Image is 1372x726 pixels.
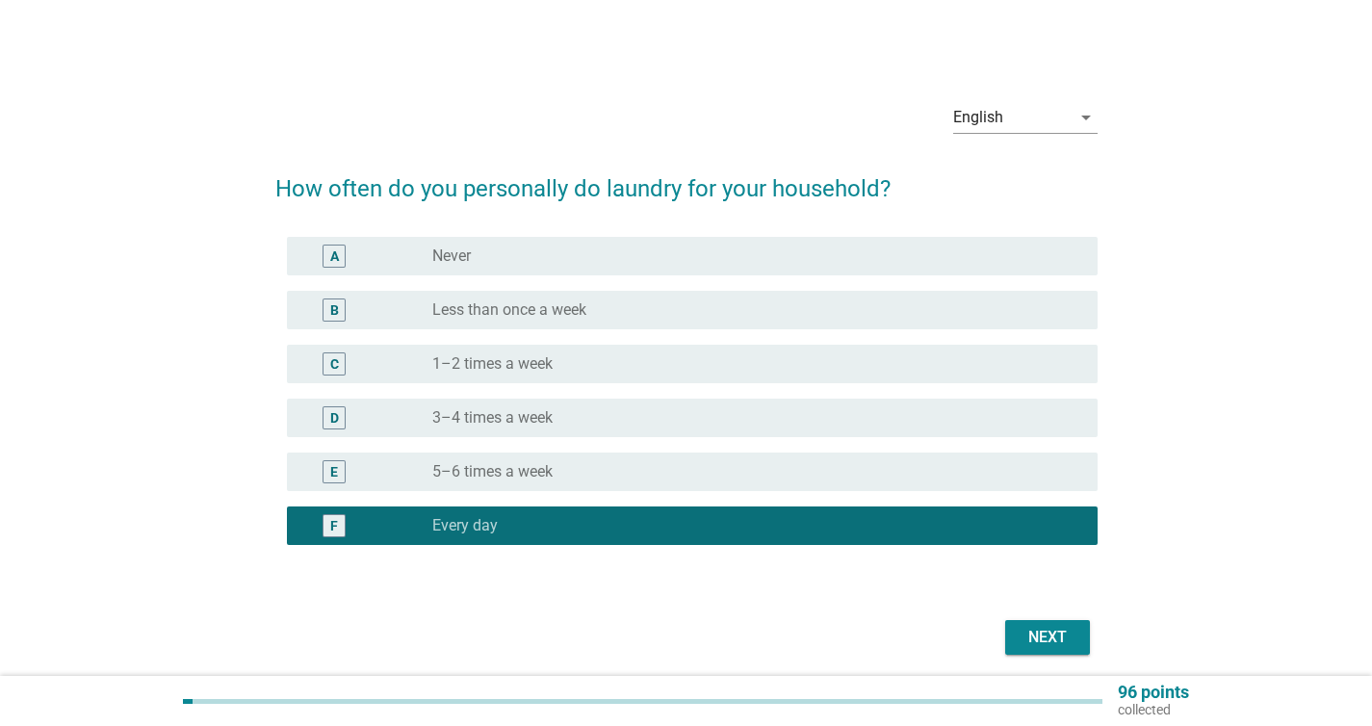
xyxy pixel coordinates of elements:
div: F [330,516,338,536]
label: 5–6 times a week [432,462,553,481]
div: B [330,300,339,321]
p: 96 points [1118,684,1189,701]
label: Every day [432,516,498,535]
div: E [330,462,338,482]
div: A [330,246,339,267]
i: arrow_drop_down [1074,106,1098,129]
p: collected [1118,701,1189,718]
h2: How often do you personally do laundry for your household? [275,152,1098,206]
label: 3–4 times a week [432,408,553,428]
button: Next [1005,620,1090,655]
div: C [330,354,339,375]
div: D [330,408,339,428]
div: English [953,109,1003,126]
label: Less than once a week [432,300,586,320]
div: Next [1021,626,1074,649]
label: Never [432,246,471,266]
label: 1–2 times a week [432,354,553,374]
